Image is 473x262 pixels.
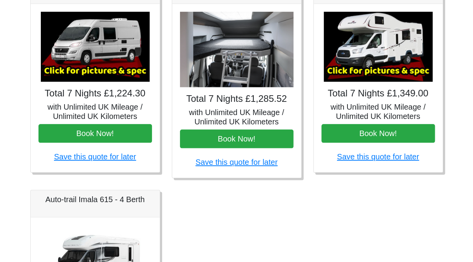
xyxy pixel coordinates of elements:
[38,195,152,204] h5: Auto-trail Imala 615 - 4 Berth
[180,129,293,148] button: Book Now!
[180,108,293,126] h5: with Unlimited UK Mileage / Unlimited UK Kilometers
[38,102,152,121] h5: with Unlimited UK Mileage / Unlimited UK Kilometers
[180,93,293,105] h4: Total 7 Nights £1,285.52
[321,88,435,99] h4: Total 7 Nights £1,349.00
[321,102,435,121] h5: with Unlimited UK Mileage / Unlimited UK Kilometers
[337,152,419,161] a: Save this quote for later
[41,12,150,82] img: Auto-Trail Expedition 67 - 4 Berth (Shower+Toilet)
[195,158,278,166] a: Save this quote for later
[38,124,152,143] button: Book Now!
[54,152,136,161] a: Save this quote for later
[38,88,152,99] h4: Total 7 Nights £1,224.30
[180,12,293,87] img: VW Grand California 4 Berth
[324,12,433,82] img: Ford Zefiro 675 - 6 Berth (Shower+Toilet)
[321,124,435,143] button: Book Now!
